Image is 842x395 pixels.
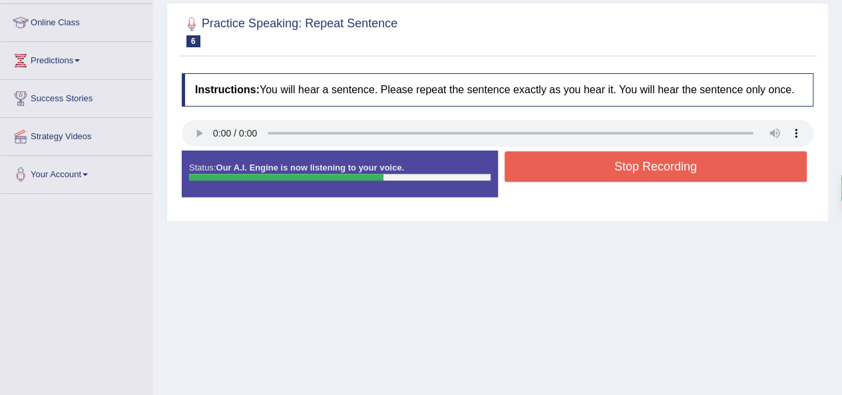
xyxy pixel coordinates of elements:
strong: Our A.I. Engine is now listening to your voice. [216,163,404,173]
a: Your Account [1,156,152,189]
button: Stop Recording [505,151,807,182]
h4: You will hear a sentence. Please repeat the sentence exactly as you hear it. You will hear the se... [182,73,813,107]
a: Strategy Videos [1,118,152,151]
a: Online Class [1,4,152,37]
a: Predictions [1,42,152,75]
h2: Practice Speaking: Repeat Sentence [182,14,397,47]
span: 6 [186,35,200,47]
a: Success Stories [1,80,152,113]
b: Instructions: [195,84,260,95]
div: Status: [182,151,498,197]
